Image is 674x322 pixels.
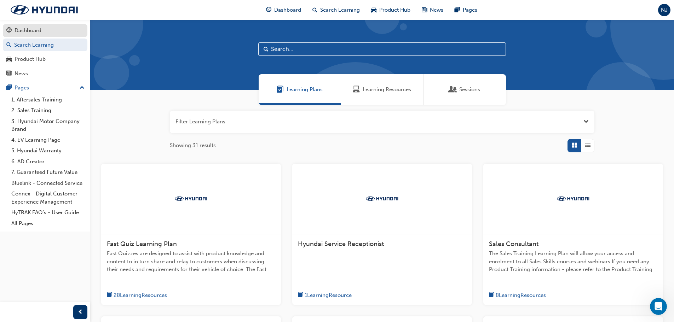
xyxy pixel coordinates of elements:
[554,195,593,202] img: Trak
[8,218,87,229] a: All Pages
[422,6,427,14] span: news-icon
[170,141,216,150] span: Showing 31 results
[8,167,87,178] a: 7. Guaranteed Future Value
[320,6,360,14] span: Search Learning
[8,188,87,207] a: Connex - Digital Customer Experience Management
[107,291,167,300] button: book-icon28LearningResources
[258,42,506,56] input: Search...
[6,28,12,34] span: guage-icon
[8,156,87,167] a: 6. AD Creator
[455,6,460,14] span: pages-icon
[489,250,657,274] span: The Sales Training Learning Plan will allow your access and enrolment to all Sales Skills courses...
[172,195,211,202] img: Trak
[15,70,28,78] div: News
[8,178,87,189] a: Bluelink - Connected Service
[264,45,269,53] span: Search
[658,4,670,16] button: NJ
[15,55,46,63] div: Product Hub
[305,291,352,299] span: 1 Learning Resource
[8,135,87,146] a: 4. EV Learning Page
[287,86,323,94] span: Learning Plans
[3,67,87,80] a: News
[3,24,87,37] a: Dashboard
[6,56,12,63] span: car-icon
[8,145,87,156] a: 5. Hyundai Warranty
[107,250,275,274] span: Fast Quizzes are designed to assist with product knowledge and content to in turn share and relay...
[449,3,483,17] a: pages-iconPages
[4,2,85,17] img: Trak
[363,86,411,94] span: Learning Resources
[459,86,480,94] span: Sessions
[80,83,85,93] span: up-icon
[3,53,87,66] a: Product Hub
[8,94,87,105] a: 1. Aftersales Training
[259,74,341,105] a: Learning PlansLearning Plans
[107,240,177,248] span: Fast Quiz Learning Plan
[585,141,591,150] span: List
[6,42,11,48] span: search-icon
[416,3,449,17] a: news-iconNews
[583,118,589,126] button: Open the filter
[266,6,271,14] span: guage-icon
[8,105,87,116] a: 2. Sales Training
[371,6,376,14] span: car-icon
[341,74,424,105] a: Learning ResourcesLearning Resources
[114,291,167,299] span: 28 Learning Resources
[307,3,365,17] a: search-iconSearch Learning
[3,81,87,94] button: Pages
[107,291,112,300] span: book-icon
[489,240,538,248] span: Sales Consultant
[292,164,472,305] a: TrakHyundai Service Receptionistbook-icon1LearningResource
[3,23,87,81] button: DashboardSearch LearningProduct HubNews
[363,195,402,202] img: Trak
[424,74,506,105] a: SessionsSessions
[8,207,87,218] a: HyTRAK FAQ's - User Guide
[365,3,416,17] a: car-iconProduct Hub
[298,291,352,300] button: book-icon1LearningResource
[650,298,667,315] iframe: Intercom live chat
[379,6,410,14] span: Product Hub
[6,71,12,77] span: news-icon
[661,6,668,14] span: NJ
[463,6,477,14] span: Pages
[8,116,87,135] a: 3. Hyundai Motor Company Brand
[489,291,546,300] button: book-icon8LearningResources
[449,86,456,94] span: Sessions
[353,86,360,94] span: Learning Resources
[15,84,29,92] div: Pages
[15,27,41,35] div: Dashboard
[572,141,577,150] span: Grid
[489,291,494,300] span: book-icon
[6,85,12,91] span: pages-icon
[430,6,443,14] span: News
[260,3,307,17] a: guage-iconDashboard
[496,291,546,299] span: 8 Learning Resources
[277,86,284,94] span: Learning Plans
[483,164,663,305] a: TrakSales ConsultantThe Sales Training Learning Plan will allow your access and enrolment to all ...
[274,6,301,14] span: Dashboard
[298,291,303,300] span: book-icon
[298,240,384,248] span: Hyundai Service Receptionist
[3,39,87,52] a: Search Learning
[101,164,281,305] a: TrakFast Quiz Learning PlanFast Quizzes are designed to assist with product knowledge and content...
[312,6,317,14] span: search-icon
[78,308,83,317] span: prev-icon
